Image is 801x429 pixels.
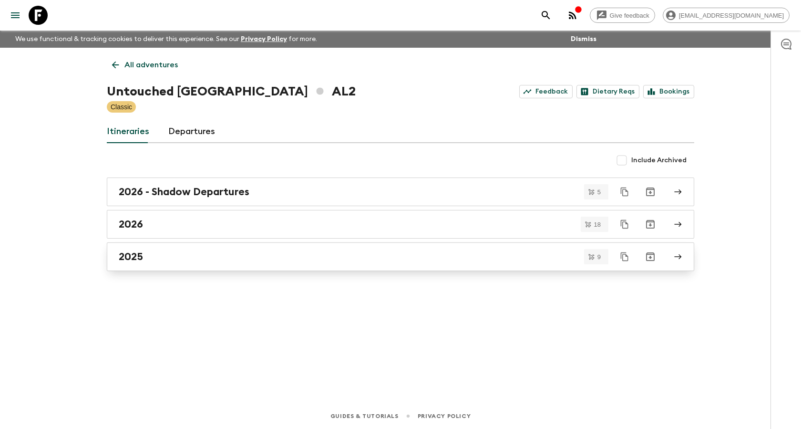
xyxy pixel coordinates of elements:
p: Classic [111,102,132,112]
span: 5 [592,189,606,195]
span: 18 [588,221,606,228]
span: Include Archived [631,156,687,165]
a: Privacy Policy [241,36,287,42]
span: [EMAIL_ADDRESS][DOMAIN_NAME] [674,12,789,19]
a: Give feedback [590,8,655,23]
a: Feedback [519,85,573,98]
button: menu [6,6,25,25]
button: Dismiss [568,32,599,46]
a: 2025 [107,242,694,271]
button: Archive [641,247,660,266]
span: 9 [592,254,606,260]
button: Archive [641,215,660,234]
a: Itineraries [107,120,149,143]
div: [EMAIL_ADDRESS][DOMAIN_NAME] [663,8,790,23]
button: Duplicate [616,248,633,265]
h1: Untouched [GEOGRAPHIC_DATA] AL2 [107,82,356,101]
h2: 2026 - Shadow Departures [119,186,249,198]
a: Dietary Reqs [576,85,639,98]
h2: 2026 [119,218,143,230]
button: Duplicate [616,216,633,233]
a: Departures [168,120,215,143]
button: Archive [641,182,660,201]
span: Give feedback [605,12,655,19]
a: Guides & Tutorials [330,411,399,421]
a: 2026 [107,210,694,239]
h2: 2025 [119,251,143,263]
p: We use functional & tracking cookies to deliver this experience. See our for more. [11,31,321,48]
a: All adventures [107,55,183,74]
button: search adventures [536,6,555,25]
button: Duplicate [616,183,633,200]
a: 2026 - Shadow Departures [107,178,694,206]
a: Bookings [643,85,694,98]
a: Privacy Policy [418,411,471,421]
p: All adventures [124,59,178,71]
